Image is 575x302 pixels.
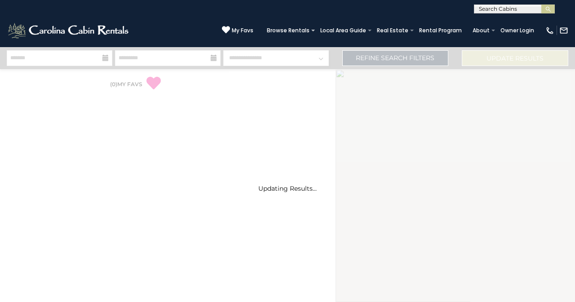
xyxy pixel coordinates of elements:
img: phone-regular-white.png [545,26,554,35]
a: Local Area Guide [316,24,371,37]
span: My Favs [232,26,253,35]
a: Rental Program [415,24,466,37]
img: White-1-2.png [7,22,131,39]
a: Browse Rentals [262,24,314,37]
a: About [468,24,494,37]
img: mail-regular-white.png [559,26,568,35]
a: My Favs [222,26,253,35]
a: Real Estate [372,24,413,37]
a: Owner Login [496,24,539,37]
